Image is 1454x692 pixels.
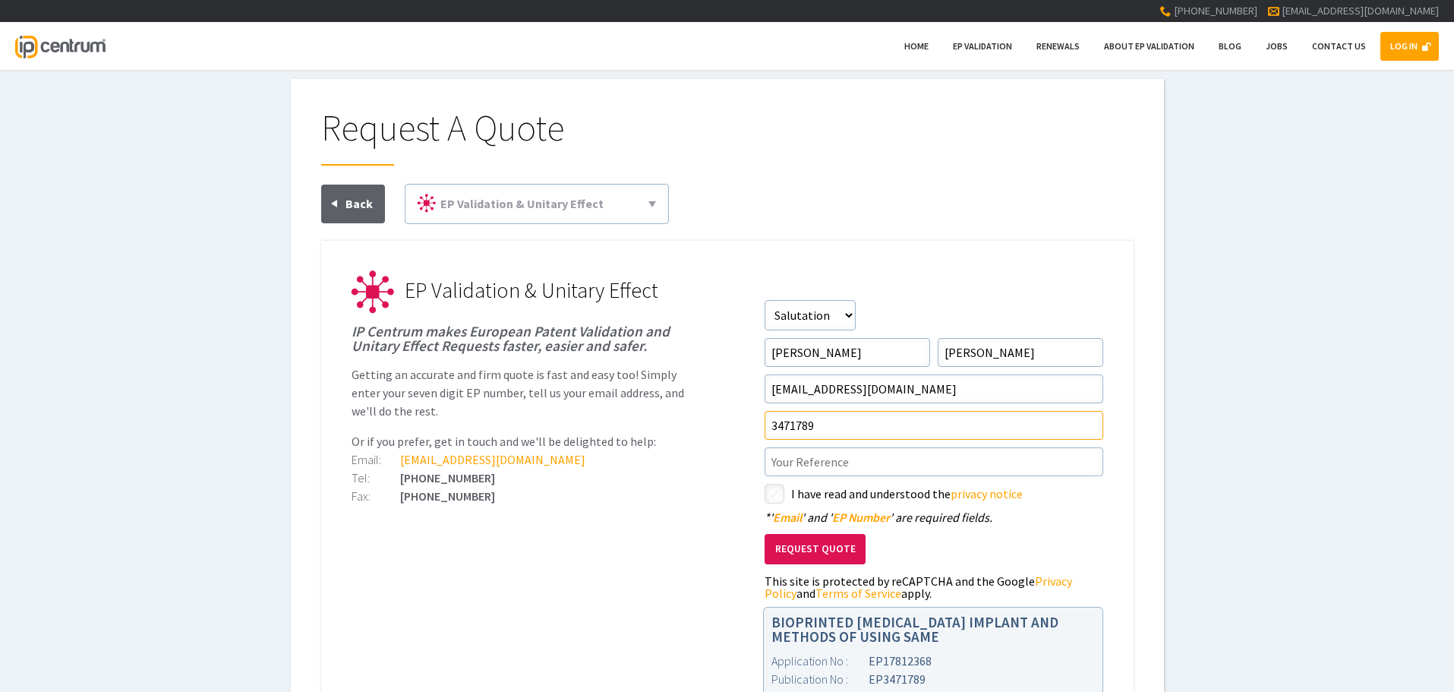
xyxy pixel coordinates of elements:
span: Blog [1219,40,1241,52]
a: Renewals [1027,32,1090,61]
span: Home [904,40,929,52]
a: Blog [1209,32,1251,61]
a: EP Validation & Unitary Effect [412,191,662,217]
label: I have read and understood the [791,484,1103,504]
div: Email: [352,453,400,466]
div: [PHONE_NUMBER] [352,490,690,502]
a: Terms of Service [815,586,901,601]
a: [EMAIL_ADDRESS][DOMAIN_NAME] [1282,4,1439,17]
input: Email [765,374,1103,403]
span: Contact Us [1312,40,1366,52]
span: EP Validation [953,40,1012,52]
div: Tel: [352,472,400,484]
span: EP Number [832,510,890,525]
a: [EMAIL_ADDRESS][DOMAIN_NAME] [400,452,585,467]
a: Back [321,185,385,223]
a: Contact Us [1302,32,1376,61]
span: Jobs [1266,40,1288,52]
a: IP Centrum [15,22,105,70]
button: Request Quote [765,534,866,565]
span: Renewals [1036,40,1080,52]
input: Surname [938,338,1103,367]
span: EP Validation & Unitary Effect [440,196,604,211]
h1: Request A Quote [321,109,1134,166]
input: Your Reference [765,447,1103,476]
span: Email [773,510,802,525]
a: EP Validation [943,32,1022,61]
div: Publication No : [771,670,869,688]
h1: BIOPRINTED [MEDICAL_DATA] IMPLANT AND METHODS OF USING SAME [771,615,1095,644]
span: [PHONE_NUMBER] [1174,4,1257,17]
p: Or if you prefer, get in touch and we'll be delighted to help: [352,432,690,450]
a: LOG IN [1380,32,1439,61]
a: privacy notice [951,486,1023,501]
input: EP Number [765,411,1103,440]
div: Application No : [771,652,869,670]
a: About EP Validation [1094,32,1204,61]
div: [PHONE_NUMBER] [352,472,690,484]
span: Back [345,196,373,211]
a: Privacy Policy [765,574,1072,601]
span: About EP Validation [1104,40,1194,52]
span: EP Validation & Unitary Effect [405,276,658,304]
div: Fax: [352,490,400,502]
a: Home [894,32,938,61]
div: EP17812368 [771,652,1095,670]
div: This site is protected by reCAPTCHA and the Google and apply. [765,575,1103,599]
input: First Name [765,338,930,367]
div: EP3471789 [771,670,1095,688]
h1: IP Centrum makes European Patent Validation and Unitary Effect Requests faster, easier and safer. [352,324,690,353]
p: Getting an accurate and firm quote is fast and easy too! Simply enter your seven digit EP number,... [352,365,690,420]
label: styled-checkbox [765,484,784,504]
a: Jobs [1256,32,1298,61]
div: ' ' and ' ' are required fields. [765,511,1103,523]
